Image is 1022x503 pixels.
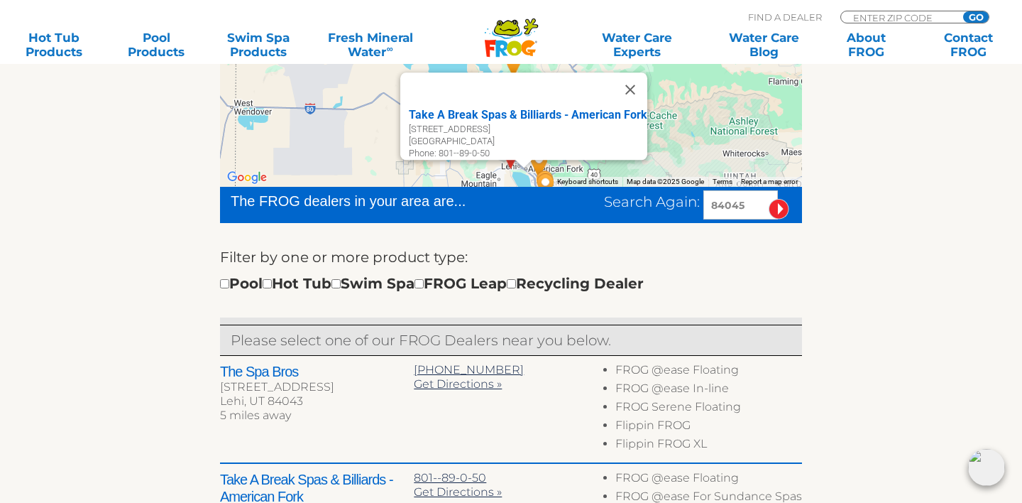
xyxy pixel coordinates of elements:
[321,31,420,59] a: Fresh MineralWater∞
[852,11,947,23] input: Zip Code Form
[529,168,562,206] div: Bullfrog Spas Factory Store - Springville - 19 miles away.
[615,400,802,418] li: FROG Serene Floating
[769,199,789,220] input: Submit
[572,31,701,59] a: Water CareExperts
[826,31,906,59] a: AboutFROG
[613,72,647,107] button: Close
[219,31,298,59] a: Swim SpaProducts
[409,107,647,124] div: Take A Break Spas & Billiards - American Fork
[116,31,196,59] a: PoolProducts
[386,43,392,54] sup: ∞
[220,409,291,422] span: 5 miles away
[615,418,802,437] li: Flippin FROG
[220,380,414,394] div: [STREET_ADDRESS]
[409,136,647,148] div: [GEOGRAPHIC_DATA]
[615,363,802,382] li: FROG @ease Floating
[414,377,502,391] a: Get Directions »
[713,178,732,185] a: Terms (opens in new tab)
[220,246,468,269] label: Filter by one or more product type:
[14,31,94,59] a: Hot TubProducts
[963,11,989,23] input: GO
[231,329,791,352] p: Please select one of our FROG Dealers near you below.
[529,165,561,203] div: Take A Break Spas & Billiards - Springville - 18 miles away.
[409,124,647,136] div: [STREET_ADDRESS]
[523,145,556,183] div: Clear Springs Pool & Spa, Inc. - 12 miles away.
[224,168,270,187] a: Open this area in Google Maps (opens a new window)
[220,394,414,409] div: Lehi, UT 84043
[224,168,270,187] img: Google
[627,178,704,185] span: Map data ©2025 Google
[220,272,644,295] div: Pool Hot Tub Swim Spa FROG Leap Recycling Dealer
[231,190,517,212] div: The FROG dealers in your area are...
[968,449,1005,486] img: openIcon
[724,31,803,59] a: Water CareBlog
[414,471,486,485] a: 801--89-0-50
[557,177,618,187] button: Keyboard shortcuts
[615,437,802,455] li: Flippin FROG XL
[409,148,647,160] div: Phone: 801--89-0-50
[220,363,414,380] h2: The Spa Bros
[615,471,802,490] li: FROG @ease Floating
[928,31,1008,59] a: ContactFROG
[414,363,524,377] a: [PHONE_NUMBER]
[741,178,798,185] a: Report a map error
[414,485,502,499] a: Get Directions »
[615,382,802,400] li: FROG @ease In-line
[748,11,822,23] p: Find A Dealer
[604,193,700,210] span: Search Again:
